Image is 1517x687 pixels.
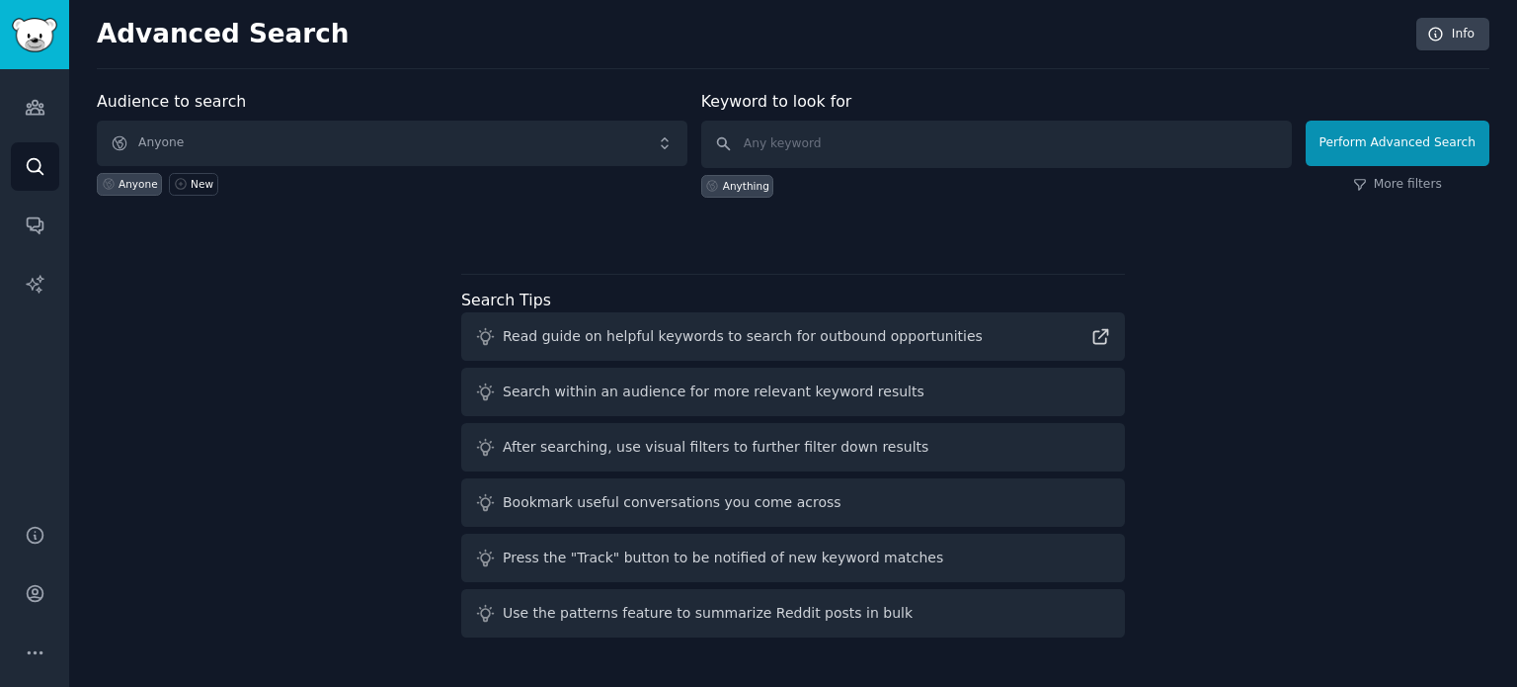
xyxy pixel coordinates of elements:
[97,121,687,166] button: Anyone
[97,19,1405,50] h2: Advanced Search
[169,173,217,196] a: New
[701,92,852,111] label: Keyword to look for
[723,179,769,193] div: Anything
[461,291,551,309] label: Search Tips
[119,177,158,191] div: Anyone
[191,177,213,191] div: New
[503,548,943,568] div: Press the "Track" button to be notified of new keyword matches
[1353,176,1442,194] a: More filters
[503,326,983,347] div: Read guide on helpful keywords to search for outbound opportunities
[503,603,913,624] div: Use the patterns feature to summarize Reddit posts in bulk
[503,492,841,513] div: Bookmark useful conversations you come across
[97,92,246,111] label: Audience to search
[1416,18,1489,51] a: Info
[701,121,1292,168] input: Any keyword
[12,18,57,52] img: GummySearch logo
[503,382,924,402] div: Search within an audience for more relevant keyword results
[503,437,928,458] div: After searching, use visual filters to further filter down results
[1306,121,1489,166] button: Perform Advanced Search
